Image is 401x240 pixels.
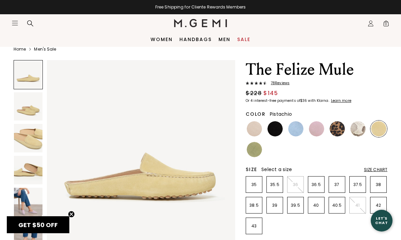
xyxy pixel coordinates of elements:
[14,92,42,121] img: The Felize Mule
[287,203,303,208] p: 39.5
[151,37,173,42] a: Women
[12,20,18,26] button: Open site menu
[383,21,389,28] span: 0
[246,167,257,172] h2: Size
[309,121,324,136] img: Ballet Pink
[370,203,386,208] p: 42
[18,221,58,229] span: GET $50 OFF
[246,89,262,97] span: $228
[247,142,262,157] img: Pistachio
[14,156,42,184] img: The Felize Mule
[237,37,250,42] a: Sale
[287,182,303,187] p: 36
[270,111,292,117] span: Pistachio
[263,89,278,97] span: $145
[267,182,283,187] p: 35.5
[246,111,266,117] h2: Color
[267,121,283,136] img: Black
[300,98,307,103] klarna-placement-style-amount: $36
[371,121,386,136] img: Butter
[371,216,393,225] div: Let's Chat
[267,203,283,208] p: 39
[219,37,230,42] a: Men
[330,121,345,136] img: Leopard Print
[364,167,387,172] div: Size Chart
[329,203,345,208] p: 40.5
[14,188,42,216] img: The Felize Mule
[267,81,290,85] span: 78 Review s
[174,19,227,27] img: M.Gemi
[34,47,56,52] a: Men's Sale
[247,121,262,136] img: Latte
[308,182,324,187] p: 36.5
[288,121,303,136] img: Blue Rain
[14,47,26,52] a: Home
[261,166,292,173] span: Select a size
[246,182,262,187] p: 35
[350,121,366,136] img: Light Multi
[179,37,212,42] a: Handbags
[246,223,262,229] p: 43
[14,124,42,152] img: The Felize Mule
[370,182,386,187] p: 38
[246,203,262,208] p: 38.5
[330,99,351,103] a: Learn more
[7,216,69,233] div: GET $50 OFFClose teaser
[246,60,387,79] h1: The Felize Mule
[329,182,345,187] p: 37
[331,98,351,103] klarna-placement-style-cta: Learn more
[350,203,366,208] p: 41
[68,211,75,218] button: Close teaser
[246,81,387,87] a: 78Reviews
[246,98,300,103] klarna-placement-style-body: Or 4 interest-free payments of
[350,182,366,187] p: 37.5
[308,98,330,103] klarna-placement-style-body: with Klarna
[308,203,324,208] p: 40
